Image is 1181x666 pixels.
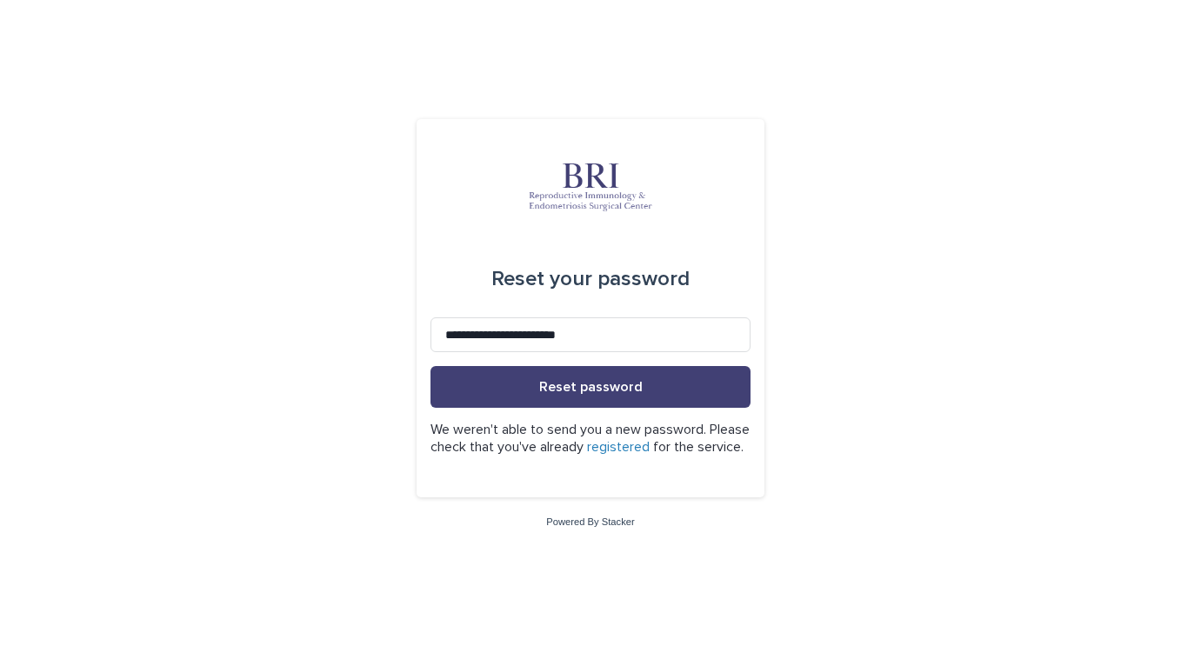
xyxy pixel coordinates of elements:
[430,422,751,455] p: We weren't able to send you a new password. Please check that you've already for the service.
[491,255,690,303] div: Reset your password
[430,366,751,408] button: Reset password
[539,380,643,394] span: Reset password
[587,440,650,454] a: registered
[546,516,634,527] a: Powered By Stacker
[486,161,695,213] img: oRmERfgFTTevZZKagoCM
